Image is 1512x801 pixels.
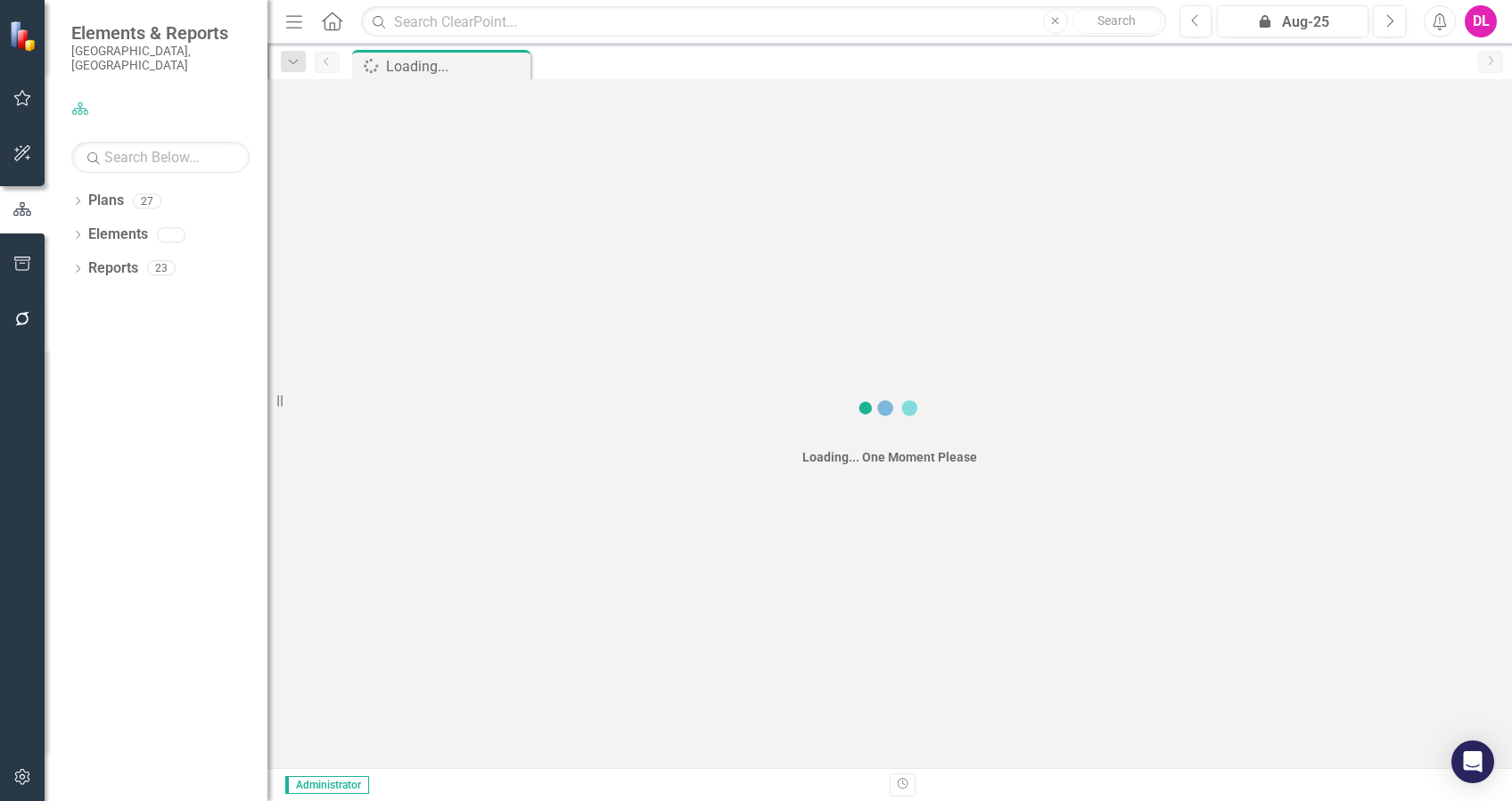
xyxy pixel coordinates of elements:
[71,142,250,173] input: Search Below...
[285,776,369,794] span: Administrator
[88,191,124,211] a: Plans
[1223,12,1362,33] div: Aug-25
[386,55,526,78] div: Loading...
[88,225,148,245] a: Elements
[9,20,40,51] img: ClearPoint Strategy
[88,258,138,279] a: Reports
[802,448,977,466] div: Loading... One Moment Please
[147,261,176,276] div: 23
[1097,13,1136,28] span: Search
[1217,5,1368,37] button: Aug-25
[361,6,1165,37] input: Search ClearPoint...
[71,22,250,44] span: Elements & Reports
[133,193,161,208] div: 27
[1451,740,1494,783] div: Open Intercom Messenger
[1072,9,1162,34] button: Search
[71,44,250,73] small: [GEOGRAPHIC_DATA], [GEOGRAPHIC_DATA]
[1465,5,1497,37] button: DL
